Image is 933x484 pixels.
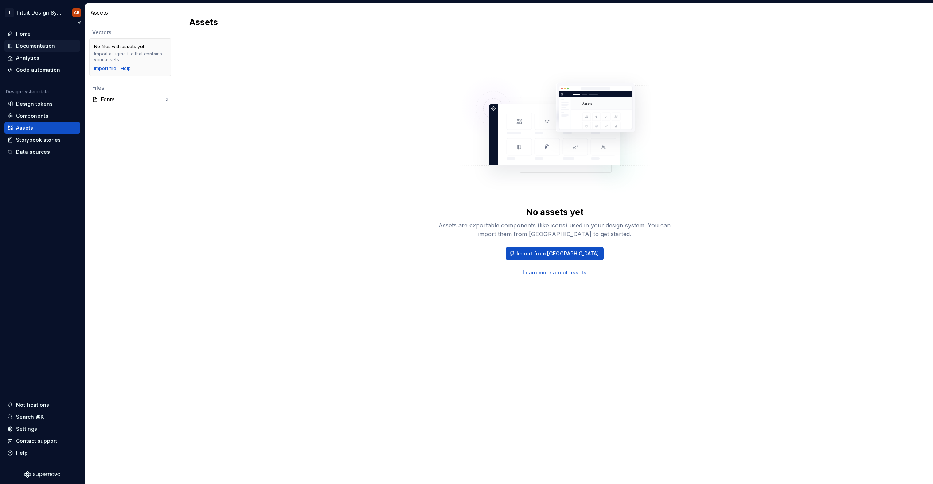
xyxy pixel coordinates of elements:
div: Assets [91,9,173,16]
div: Help [16,449,28,457]
div: Storybook stories [16,136,61,144]
div: Code automation [16,66,60,74]
div: Search ⌘K [16,413,44,421]
button: Contact support [4,435,80,447]
button: Search ⌘K [4,411,80,423]
a: Analytics [4,52,80,64]
a: Assets [4,122,80,134]
a: Help [121,66,131,71]
a: Code automation [4,64,80,76]
button: Collapse sidebar [74,17,85,27]
a: Home [4,28,80,40]
a: Settings [4,423,80,435]
div: Design system data [6,89,49,95]
div: 2 [165,97,168,102]
button: Help [4,447,80,459]
div: Data sources [16,148,50,156]
div: Import a Figma file that contains your assets. [94,51,167,63]
div: Contact support [16,437,57,445]
div: Settings [16,425,37,433]
button: Notifications [4,399,80,411]
a: Learn more about assets [523,269,586,276]
div: Intuit Design System [17,9,63,16]
div: Files [92,84,168,91]
div: I [5,8,14,17]
a: Data sources [4,146,80,158]
a: Fonts2 [89,94,171,105]
div: Home [16,30,31,38]
button: Import from [GEOGRAPHIC_DATA] [506,247,604,260]
button: IIntuit Design SystemGB [1,5,83,20]
a: Design tokens [4,98,80,110]
a: Documentation [4,40,80,52]
div: Design tokens [16,100,53,108]
div: Analytics [16,54,39,62]
div: Fonts [101,96,165,103]
button: Import file [94,66,116,71]
div: Documentation [16,42,55,50]
div: Notifications [16,401,49,409]
a: Components [4,110,80,122]
a: Storybook stories [4,134,80,146]
span: Import from [GEOGRAPHIC_DATA] [516,250,599,257]
div: Assets are exportable components (like icons) used in your design system. You can import them fro... [438,221,671,238]
div: No assets yet [526,206,583,218]
div: Components [16,112,48,120]
div: GB [74,10,79,16]
h2: Assets [189,16,911,28]
svg: Supernova Logo [24,471,60,478]
div: Vectors [92,29,168,36]
div: Assets [16,124,33,132]
div: No files with assets yet [94,44,144,50]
